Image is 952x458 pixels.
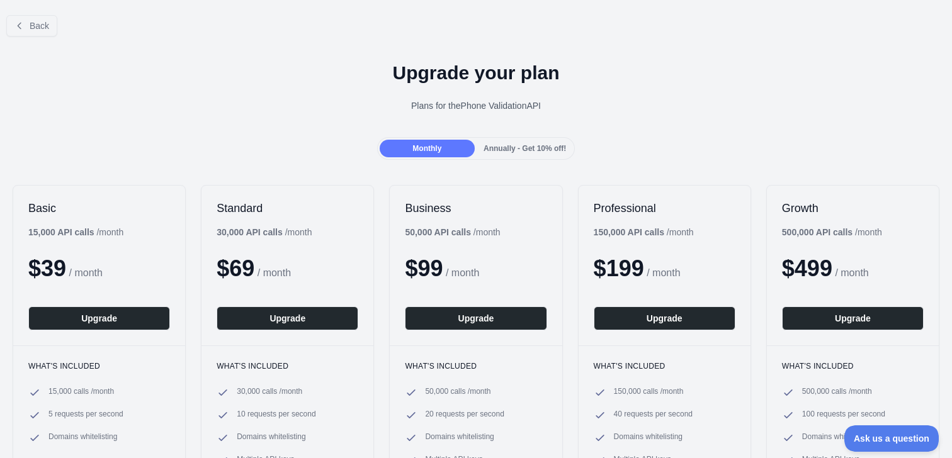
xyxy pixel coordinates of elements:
div: / month [782,226,882,238]
h2: Standard [217,201,358,216]
h2: Growth [782,201,924,216]
span: $ 199 [594,255,644,281]
h2: Professional [594,201,735,216]
b: 500,000 API calls [782,227,853,237]
div: / month [594,226,694,238]
div: / month [405,226,500,238]
span: $ 499 [782,255,832,281]
h2: Business [405,201,547,216]
b: 50,000 API calls [405,227,471,237]
span: $ 99 [405,255,443,281]
b: 150,000 API calls [594,227,664,237]
iframe: Toggle Customer Support [844,425,939,452]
